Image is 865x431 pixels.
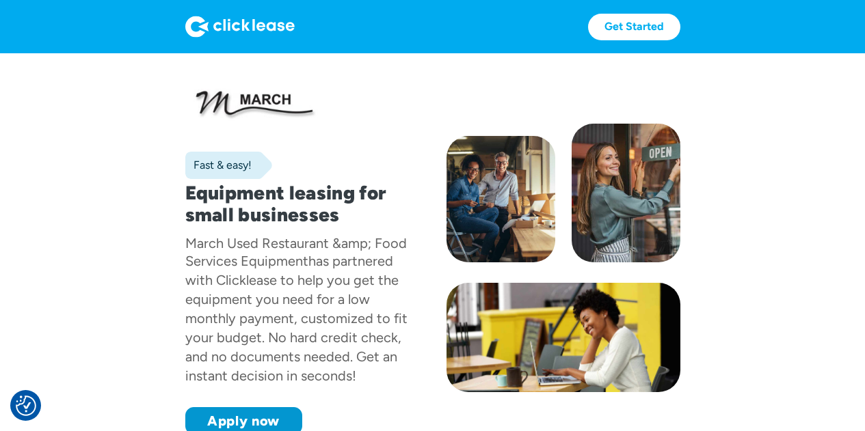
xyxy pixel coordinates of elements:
[185,158,252,172] div: Fast & easy!
[185,253,408,384] div: has partnered with Clicklease to help you get the equipment you need for a low monthly payment, c...
[185,16,295,38] img: Logo
[16,395,36,416] img: Revisit consent button
[185,235,407,269] div: March Used Restaurant &amp; Food Services Equipment
[588,14,680,40] a: Get Started
[16,395,36,416] button: Consent Preferences
[185,182,419,225] h1: Equipment leasing for small businesses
